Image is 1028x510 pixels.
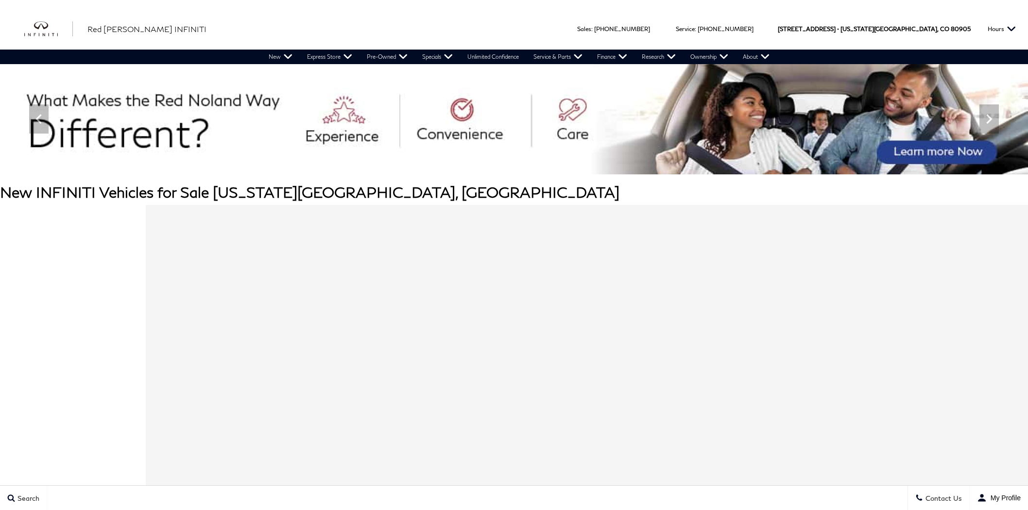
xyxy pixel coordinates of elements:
a: Ownership [683,50,736,64]
a: Service & Parts [526,50,590,64]
img: INFINITI [24,21,73,37]
a: [STREET_ADDRESS] • [US_STATE][GEOGRAPHIC_DATA], CO 80905 [778,25,971,33]
a: [PHONE_NUMBER] [594,25,650,33]
a: Unlimited Confidence [460,50,526,64]
a: Express Store [300,50,360,64]
button: Open the hours dropdown [983,8,1021,50]
span: [STREET_ADDRESS] • [778,8,839,50]
a: Finance [590,50,634,64]
a: Specials [415,50,460,64]
a: New [261,50,300,64]
span: Contact Us [923,494,962,502]
a: Red [PERSON_NAME] INFINITI [87,23,206,35]
span: : [695,25,696,33]
span: Service [676,25,695,33]
span: Red [PERSON_NAME] INFINITI [87,24,206,34]
span: CO [940,8,949,50]
span: Sales [577,25,591,33]
span: My Profile [987,494,1021,502]
a: Research [634,50,683,64]
span: [US_STATE][GEOGRAPHIC_DATA], [840,8,939,50]
span: 80905 [951,8,971,50]
a: infiniti [24,21,73,37]
span: : [591,25,593,33]
span: Search [15,494,39,502]
a: [PHONE_NUMBER] [698,25,754,33]
a: Pre-Owned [360,50,415,64]
button: user-profile-menu [970,486,1028,510]
a: About [736,50,777,64]
nav: Main Navigation [261,50,777,64]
